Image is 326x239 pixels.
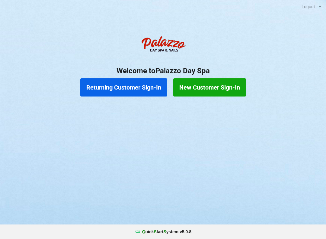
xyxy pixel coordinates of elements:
[154,229,157,234] span: S
[142,229,191,235] b: uick tart ystem v 5.0.8
[163,229,166,234] span: S
[80,78,167,97] button: Returning Customer Sign-In
[302,5,315,9] div: Logout
[139,33,187,57] img: PalazzoDaySpaNails-Logo.png
[173,78,246,97] button: New Customer Sign-In
[142,229,145,234] span: Q
[135,229,141,235] img: favicon.ico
